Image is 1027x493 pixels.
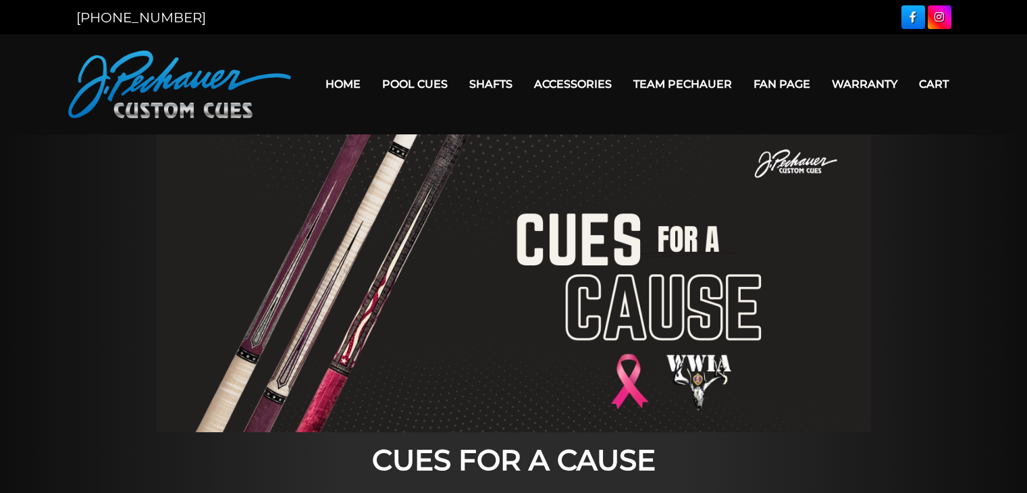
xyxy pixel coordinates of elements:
a: Home [315,67,371,101]
img: Pechauer Custom Cues [68,51,291,118]
strong: CUES FOR A CAUSE [372,442,656,477]
a: Shafts [458,67,523,101]
a: Team Pechauer [623,67,743,101]
a: Cart [908,67,959,101]
a: Fan Page [743,67,821,101]
a: Accessories [523,67,623,101]
a: [PHONE_NUMBER] [76,9,206,26]
a: Pool Cues [371,67,458,101]
a: Warranty [821,67,908,101]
